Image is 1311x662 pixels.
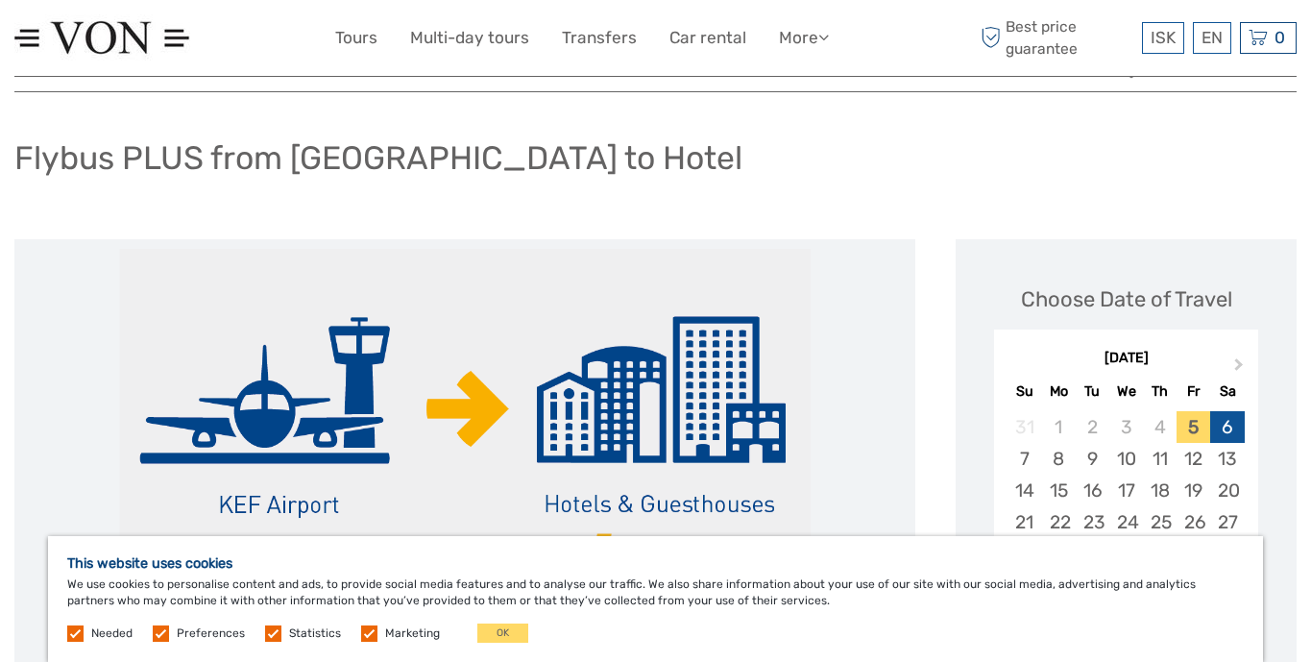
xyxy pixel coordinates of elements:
div: Choose Date of Travel [1021,284,1232,314]
div: Choose Saturday, September 20th, 2025 [1210,475,1244,506]
label: Statistics [289,625,341,642]
div: Not available Monday, September 1st, 2025 [1042,411,1076,443]
button: Open LiveChat chat widget [221,30,244,53]
div: Choose Wednesday, September 24th, 2025 [1109,506,1143,538]
label: Marketing [385,625,440,642]
div: Fr [1177,379,1210,405]
div: Not available Wednesday, September 3rd, 2025 [1109,411,1143,443]
div: Choose Wednesday, September 17th, 2025 [1109,475,1143,506]
h5: This website uses cookies [67,555,1244,572]
span: ISK [1151,28,1176,47]
div: Choose Saturday, September 6th, 2025 [1210,411,1244,443]
div: Choose Friday, September 26th, 2025 [1177,506,1210,538]
div: Tu [1076,379,1109,405]
div: month 2025-09 [1000,411,1251,602]
label: Needed [91,625,133,642]
div: Choose Sunday, September 7th, 2025 [1008,443,1041,475]
button: OK [477,624,528,643]
div: Choose Monday, September 15th, 2025 [1042,475,1076,506]
div: Choose Tuesday, September 9th, 2025 [1076,443,1109,475]
div: Not available Sunday, August 31st, 2025 [1008,411,1041,443]
label: Preferences [177,625,245,642]
div: Choose Sunday, September 21st, 2025 [1008,506,1041,538]
div: Choose Thursday, September 11th, 2025 [1143,443,1177,475]
div: Choose Sunday, September 14th, 2025 [1008,475,1041,506]
span: 0 [1272,28,1288,47]
div: Choose Thursday, September 18th, 2025 [1143,475,1177,506]
div: Choose Monday, September 22nd, 2025 [1042,506,1076,538]
div: [DATE] [994,349,1258,369]
a: Multi-day tours [410,24,529,52]
div: Not available Thursday, September 4th, 2025 [1143,411,1177,443]
a: Car rental [669,24,746,52]
div: EN [1193,22,1231,54]
p: We're away right now. Please check back later! [27,34,217,49]
h1: Flybus PLUS from [GEOGRAPHIC_DATA] to Hotel [14,138,742,178]
div: Not available Tuesday, September 2nd, 2025 [1076,411,1109,443]
div: Choose Tuesday, September 16th, 2025 [1076,475,1109,506]
div: Choose Friday, September 12th, 2025 [1177,443,1210,475]
div: Choose Tuesday, September 23rd, 2025 [1076,506,1109,538]
a: Tours [335,24,377,52]
div: Choose Monday, September 8th, 2025 [1042,443,1076,475]
div: Choose Friday, September 19th, 2025 [1177,475,1210,506]
div: Choose Friday, September 5th, 2025 [1177,411,1210,443]
div: Sa [1210,379,1244,405]
span: Best price guarantee [976,16,1137,59]
div: We [1109,379,1143,405]
div: Choose Thursday, September 25th, 2025 [1143,506,1177,538]
div: Su [1008,379,1041,405]
div: Mo [1042,379,1076,405]
a: Transfers [562,24,637,52]
div: Choose Saturday, September 13th, 2025 [1210,443,1244,475]
div: Th [1143,379,1177,405]
a: More [779,24,829,52]
div: We use cookies to personalise content and ads, to provide social media features and to analyse ou... [48,536,1263,662]
div: Choose Saturday, September 27th, 2025 [1210,506,1244,538]
div: Choose Wednesday, September 10th, 2025 [1109,443,1143,475]
img: 1574-8e98ae90-1d34-46d6-9ccb-78f4724058c1_logo_small.jpg [14,14,190,61]
button: Next Month [1226,354,1256,384]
